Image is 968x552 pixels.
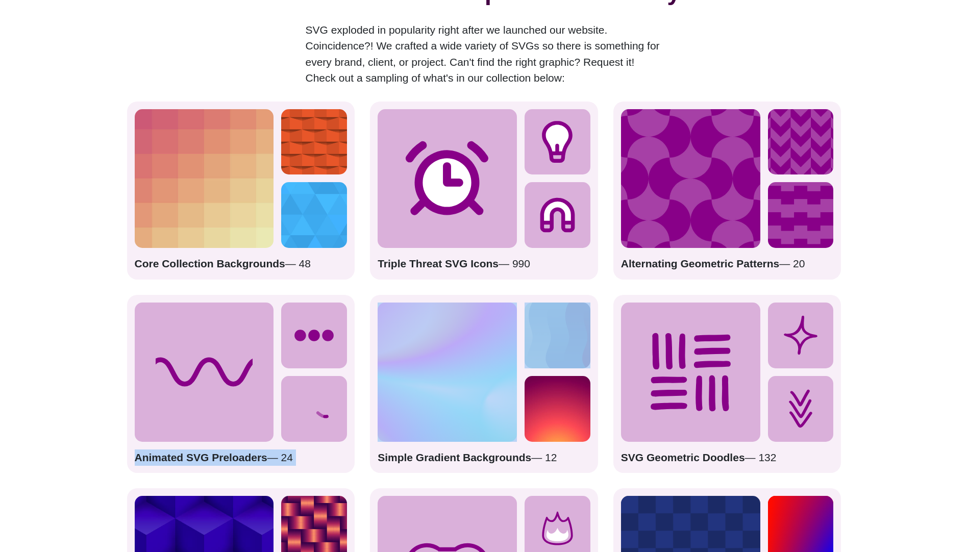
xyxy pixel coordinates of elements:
[281,109,347,175] img: orange repeating pattern of alternating raised tiles
[621,258,779,269] strong: Alternating Geometric Patterns
[135,109,274,248] img: grid of squares pink blending into yellow
[525,303,590,368] img: alternating gradient chain from purple to green
[378,258,499,269] strong: Triple Threat SVG Icons
[281,182,347,248] img: triangles in various blue shades background
[525,376,590,442] img: glowing yellow warming the purple vector sky
[306,22,663,86] p: SVG exploded in popularity right after we launched our website. Coincidence?! We crafted a wide v...
[621,109,760,248] img: purple mushroom cap design pattern
[378,449,590,466] p: — 12
[378,303,517,442] img: colorful radial mesh gradient rainbow
[621,256,834,272] p: — 20
[378,451,531,463] strong: Simple Gradient Backgrounds
[768,182,834,248] img: purple zig zag zipper pattern
[135,258,285,269] strong: Core Collection Backgrounds
[768,109,834,175] img: Purple alternating chevron pattern
[378,256,590,272] p: — 990
[621,451,745,463] strong: SVG Geometric Doodles
[135,449,348,466] p: — 24
[621,449,834,466] p: — 132
[135,451,267,463] strong: Animated SVG Preloaders
[135,256,348,272] p: — 48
